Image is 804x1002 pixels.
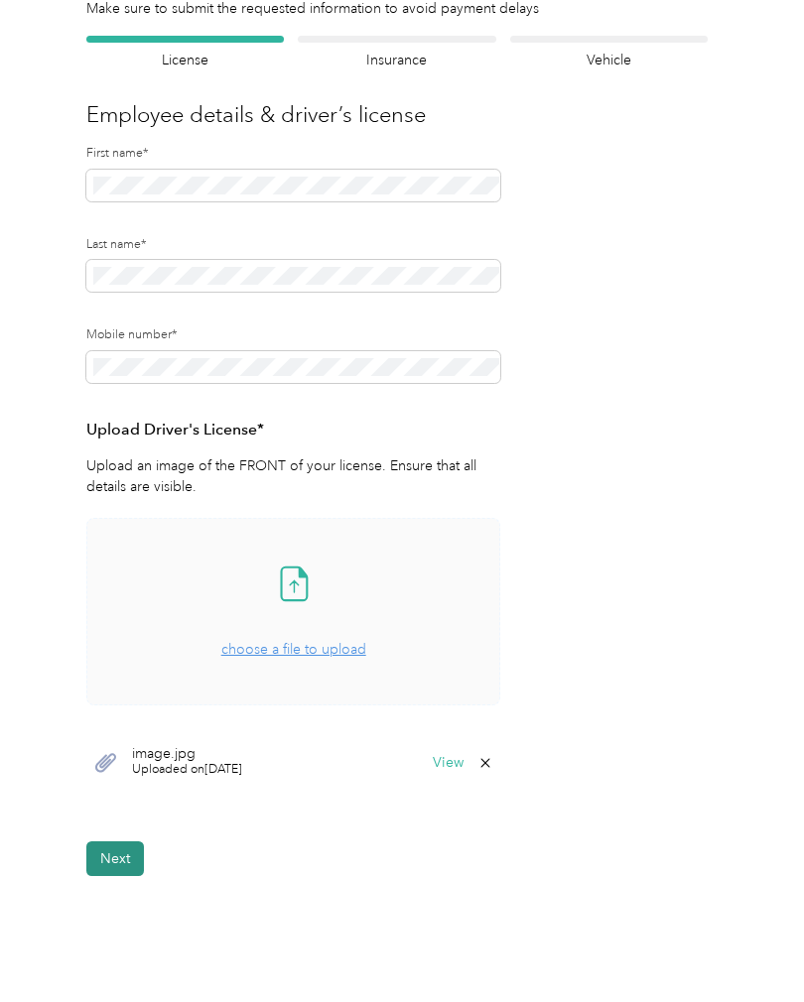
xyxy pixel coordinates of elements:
h3: Upload Driver's License* [86,418,500,442]
button: View [433,756,464,770]
span: Uploaded on [DATE] [132,761,242,779]
label: First name* [86,145,500,163]
span: image.jpg [132,747,242,761]
span: choose a file to upload [87,519,499,704]
p: Upload an image of the FRONT of your license. Ensure that all details are visible. [86,455,500,497]
label: Mobile number* [86,326,500,344]
h4: Insurance [298,50,495,70]
span: choose a file to upload [221,641,366,658]
h3: Employee details & driver’s license [86,98,708,131]
label: Last name* [86,236,500,254]
iframe: Everlance-gr Chat Button Frame [693,891,804,1002]
h4: License [86,50,284,70]
h4: Vehicle [510,50,708,70]
button: Next [86,841,144,876]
